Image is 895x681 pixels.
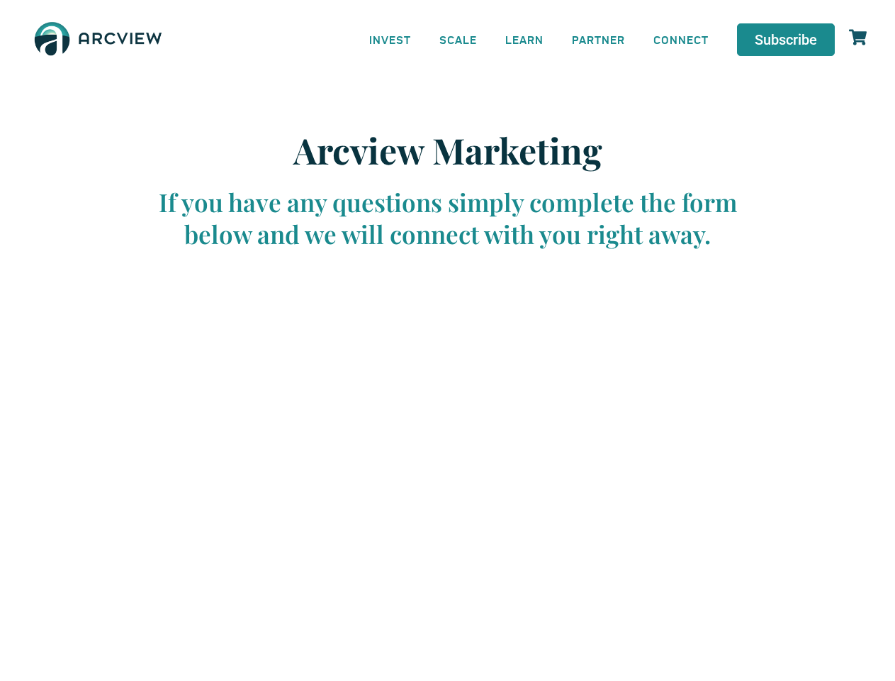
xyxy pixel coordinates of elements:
img: The Arcview Group [28,14,168,65]
a: Subscribe [737,23,835,56]
span: Subscribe [755,33,817,47]
a: LEARN [491,23,558,55]
nav: Menu [355,23,723,55]
a: INVEST [355,23,425,55]
div: If you have any questions simply complete the form below and we will connect with you right away. [143,186,753,250]
a: CONNECT [639,23,723,55]
a: SCALE [425,23,491,55]
a: PARTNER [558,23,639,55]
h2: Arcview Marketing [143,129,753,172]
